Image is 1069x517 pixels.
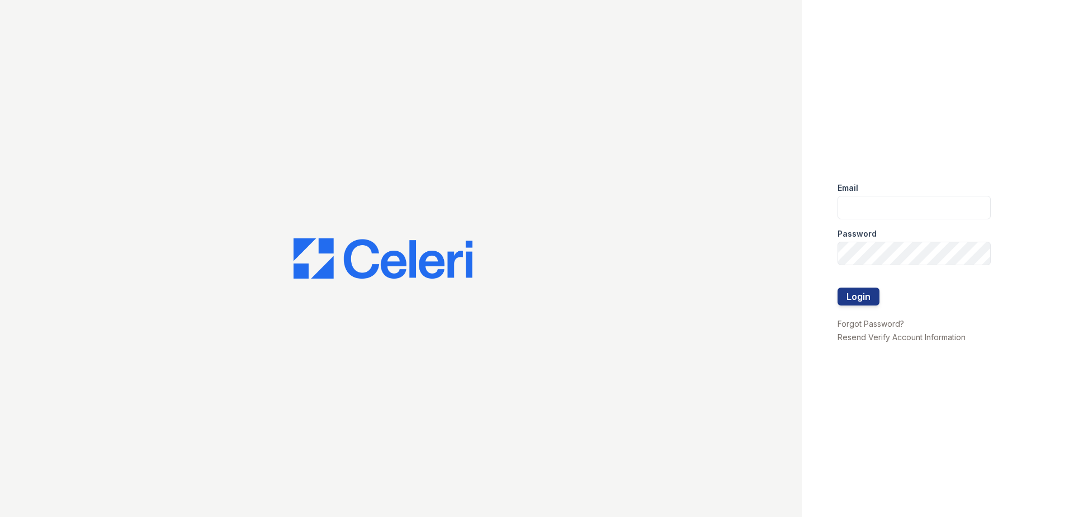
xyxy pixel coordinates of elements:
[838,182,858,194] label: Email
[838,319,904,328] a: Forgot Password?
[838,288,879,305] button: Login
[838,332,966,342] a: Resend Verify Account Information
[838,228,877,239] label: Password
[294,238,472,279] img: CE_Logo_Blue-a8612792a0a2168367f1c8372b55b34899dd931a85d93a1a3d3e32e68fde9ad4.png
